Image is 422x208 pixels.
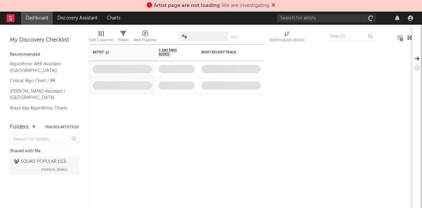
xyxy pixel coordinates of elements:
[10,147,79,155] div: Shared with Me
[10,134,79,144] input: Search for folders...
[154,3,269,8] span: : We are investigating
[93,50,142,54] div: Artist
[134,36,157,44] div: A&R Pipeline
[271,3,275,8] span: Dismiss
[118,28,129,47] div: Filters
[89,28,113,47] div: Edit Columns
[41,166,68,174] span: [PERSON_NAME]
[89,36,113,44] div: Edit Columns
[14,158,67,166] div: SQUAD POPULAR 1 ( 13 )
[10,77,73,84] a: Critical Algo Chart / BR
[270,28,304,47] div: Notifications (Artist)
[10,60,73,74] a: Algorithmic A&R Assistant ([GEOGRAPHIC_DATA])
[270,36,304,44] div: Notifications (Artist)
[102,12,125,25] a: Charts
[154,3,220,8] span: Artist page are not loading
[134,28,157,47] div: A&R Pipeline
[201,50,251,54] div: Most Recent Track
[326,31,376,41] input: Search...
[10,88,73,101] a: [PERSON_NAME] Assistant / [GEOGRAPHIC_DATA]
[21,12,53,25] a: Dashboard
[230,35,239,39] button: Save
[10,123,29,131] div: Folders
[10,104,73,112] a: Brazil Key Algorithmic Charts
[118,36,129,44] div: Filters
[277,14,376,22] input: Search for artists
[10,51,79,59] div: Recommended
[159,48,185,56] span: 7-Day Fans Added
[45,126,79,129] button: Tracked Artists(15)
[10,157,79,175] a: SQUAD POPULAR 1(13)[PERSON_NAME]
[53,12,102,25] a: Discovery Assistant
[10,36,79,44] div: My Discovery Checklist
